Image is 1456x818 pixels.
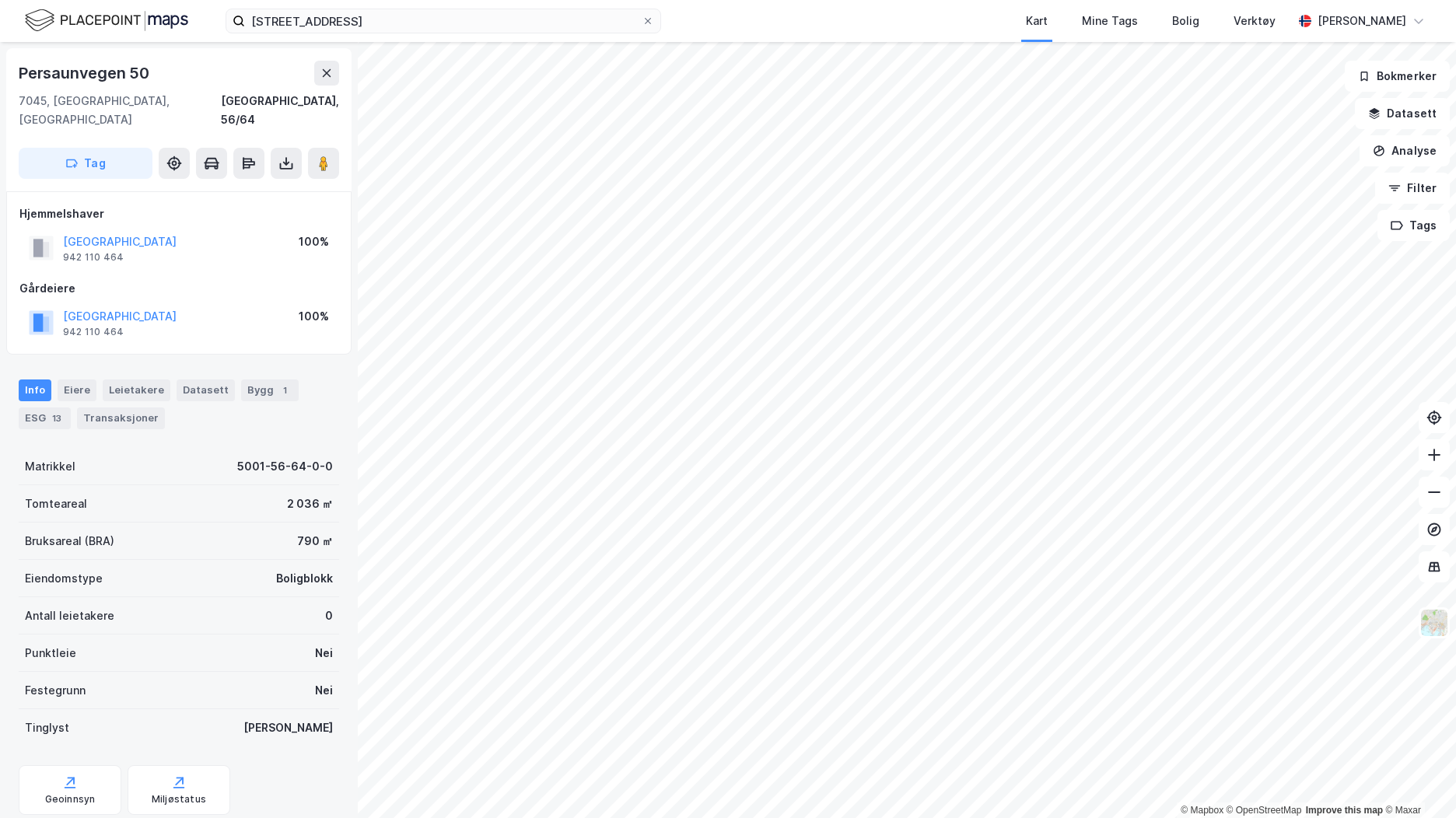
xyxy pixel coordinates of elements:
div: Tinglyst [25,718,69,737]
div: Datasett [177,379,235,401]
div: Geoinnsyn [45,793,96,806]
div: Hjemmelshaver [19,204,338,223]
button: Bokmerker [1345,61,1450,92]
div: Tomteareal [25,495,87,513]
div: 13 [49,411,65,426]
div: Antall leietakere [25,607,114,625]
div: Bygg [241,379,299,401]
div: 790 ㎡ [297,532,333,551]
div: Kart [1026,12,1048,30]
div: Verktøy [1234,12,1276,30]
div: 1 [277,383,292,398]
a: Mapbox [1181,805,1223,816]
div: 942 110 464 [63,326,124,338]
div: 5001-56-64-0-0 [237,457,333,476]
div: Transaksjoner [77,407,165,429]
div: Leietakere [103,379,170,401]
div: [GEOGRAPHIC_DATA], 56/64 [221,92,339,129]
div: Eiere [58,379,96,401]
div: Info [19,379,51,401]
div: 2 036 ㎡ [287,495,333,513]
div: Punktleie [25,644,76,662]
button: Analyse [1360,135,1450,166]
div: 100% [299,307,329,326]
button: Tag [19,148,152,179]
button: Filter [1375,173,1450,204]
button: Tags [1377,210,1450,241]
div: Boligblokk [276,569,333,588]
img: logo.f888ab2527a4732fd821a326f86c7f29.svg [25,7,188,34]
div: ESG [19,407,71,429]
button: Datasett [1355,98,1450,129]
div: Bolig [1172,12,1199,30]
input: Søk på adresse, matrikkel, gårdeiere, leietakere eller personer [245,9,642,33]
div: 100% [299,232,329,251]
div: Kontrollprogram for chat [1378,743,1456,818]
div: Gårdeiere [19,279,338,298]
a: Improve this map [1306,805,1383,816]
div: 0 [325,607,333,625]
div: Persaunvegen 50 [19,61,152,86]
img: Z [1419,608,1449,638]
div: Mine Tags [1082,12,1138,30]
a: OpenStreetMap [1227,805,1302,816]
div: Nei [315,644,333,662]
div: Bruksareal (BRA) [25,532,114,551]
div: [PERSON_NAME] [243,718,333,737]
iframe: Chat Widget [1378,743,1456,818]
div: Festegrunn [25,681,86,700]
div: Eiendomstype [25,569,103,588]
div: Miljøstatus [152,793,206,806]
div: Nei [315,681,333,700]
div: 942 110 464 [63,251,124,264]
div: [PERSON_NAME] [1318,12,1406,30]
div: Matrikkel [25,457,75,476]
div: 7045, [GEOGRAPHIC_DATA], [GEOGRAPHIC_DATA] [19,92,221,129]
